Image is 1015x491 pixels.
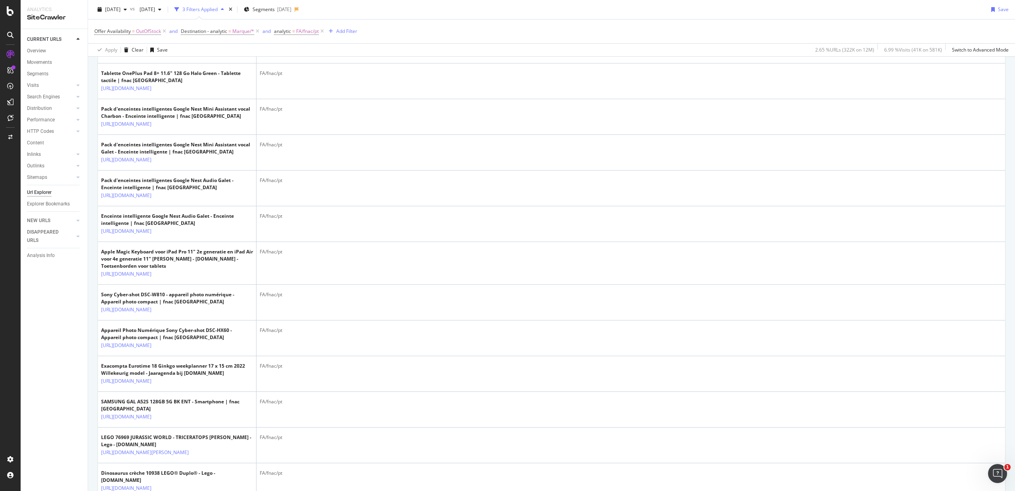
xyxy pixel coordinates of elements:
[27,150,74,159] a: Inlinks
[27,217,50,225] div: NEW URLS
[27,81,39,90] div: Visits
[27,116,55,124] div: Performance
[136,3,165,16] button: [DATE]
[101,141,253,155] div: Pack d'enceintes intelligentes Google Nest Mini Assistant vocal Galet - Enceinte intelligente | f...
[27,35,74,44] a: CURRENT URLS
[121,44,144,56] button: Clear
[27,251,55,260] div: Analysis Info
[228,28,231,35] span: =
[101,291,253,305] div: Sony Cyber-shot DSC-W810 - appareil photo numérique - Appareil photo compact | fnac [GEOGRAPHIC_D...
[292,28,295,35] span: =
[326,27,357,36] button: Add Filter
[988,3,1009,16] button: Save
[27,188,52,197] div: Url Explorer
[27,162,74,170] a: Outlinks
[101,270,151,278] a: [URL][DOMAIN_NAME]
[27,104,74,113] a: Distribution
[27,47,46,55] div: Overview
[27,217,74,225] a: NEW URLS
[277,6,291,13] div: [DATE]
[101,120,151,128] a: [URL][DOMAIN_NAME]
[27,127,74,136] a: HTTP Codes
[101,84,151,92] a: [URL][DOMAIN_NAME]
[101,227,151,235] a: [URL][DOMAIN_NAME]
[27,162,44,170] div: Outlinks
[27,6,81,13] div: Analytics
[260,70,1002,77] div: FA/fnac/pt
[101,341,151,349] a: [URL][DOMAIN_NAME]
[27,58,52,67] div: Movements
[27,200,82,208] a: Explorer Bookmarks
[260,434,1002,441] div: FA/fnac/pt
[227,6,234,13] div: times
[27,150,41,159] div: Inlinks
[260,362,1002,370] div: FA/fnac/pt
[105,46,117,53] div: Apply
[94,3,130,16] button: [DATE]
[101,306,151,314] a: [URL][DOMAIN_NAME]
[101,362,253,377] div: Exacompta Eurotime 18 Ginkgo weekplanner 17 x 15 cm 2022 Willekeurig model - Jaaragenda bij [DOMA...
[274,28,291,35] span: analytic
[988,464,1007,483] iframe: Intercom live chat
[241,3,295,16] button: Segments[DATE]
[101,327,253,341] div: Appareil Photo Numérique Sony Cyber-shot DSC-HX60 - Appareil photo compact | fnac [GEOGRAPHIC_DATA]
[27,116,74,124] a: Performance
[101,248,253,270] div: Apple Magic Keyboard voor iPad Pro 11" 2e generatie en iPad Air voor 4e generatie 11" [PERSON_NAM...
[815,46,874,53] div: 2.65 % URLs ( 322K on 12M )
[27,228,74,245] a: DISAPPEARED URLS
[27,70,48,78] div: Segments
[94,44,117,56] button: Apply
[27,13,81,22] div: SiteCrawler
[101,105,253,120] div: Pack d'enceintes intelligentes Google Nest Mini Assistant vocal Charbon - Enceinte intelligente |...
[27,188,82,197] a: Url Explorer
[101,377,151,385] a: [URL][DOMAIN_NAME]
[27,81,74,90] a: Visits
[136,26,161,37] span: OutOfStock
[132,28,135,35] span: =
[260,141,1002,148] div: FA/fnac/pt
[998,6,1009,13] div: Save
[157,46,168,53] div: Save
[169,28,178,35] div: and
[296,26,319,37] span: FA/fnac/pt
[260,398,1002,405] div: FA/fnac/pt
[260,105,1002,113] div: FA/fnac/pt
[27,47,82,55] a: Overview
[260,470,1002,477] div: FA/fnac/pt
[1004,464,1011,470] span: 1
[101,398,253,412] div: SAMSUNG GAL A52S 128GB 5G BK ENT - Smartphone | fnac [GEOGRAPHIC_DATA]
[130,5,136,12] span: vs
[169,27,178,35] button: and
[27,173,47,182] div: Sitemaps
[101,413,151,421] a: [URL][DOMAIN_NAME]
[27,70,82,78] a: Segments
[27,139,44,147] div: Content
[105,6,121,13] span: 2025 Sep. 5th
[101,192,151,199] a: [URL][DOMAIN_NAME]
[136,6,155,13] span: 2023 Sep. 1st
[182,6,218,13] div: 3 Filters Applied
[27,251,82,260] a: Analysis Info
[260,327,1002,334] div: FA/fnac/pt
[27,93,74,101] a: Search Engines
[101,434,253,448] div: LEGO 76969 JURASSIC WORLD - TRICERATOPS [PERSON_NAME] - Lego - [DOMAIN_NAME]
[262,27,271,35] button: and
[27,139,82,147] a: Content
[253,6,275,13] span: Segments
[260,177,1002,184] div: FA/fnac/pt
[101,449,189,456] a: [URL][DOMAIN_NAME][PERSON_NAME]
[232,26,254,37] span: Marque/*
[262,28,271,35] div: and
[147,44,168,56] button: Save
[171,3,227,16] button: 3 Filters Applied
[101,177,253,191] div: Pack d'enceintes intelligentes Google Nest Audio Galet - Enceinte intelligente | fnac [GEOGRAPHIC...
[260,291,1002,298] div: FA/fnac/pt
[101,70,253,84] div: Tablette OnePlus Pad 8+ 11.6" 128 Go Halo Green - Tablette tactile | fnac [GEOGRAPHIC_DATA]
[27,58,82,67] a: Movements
[27,228,67,245] div: DISAPPEARED URLS
[94,28,131,35] span: Offer Availability
[132,46,144,53] div: Clear
[336,28,357,35] div: Add Filter
[27,127,54,136] div: HTTP Codes
[101,156,151,164] a: [URL][DOMAIN_NAME]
